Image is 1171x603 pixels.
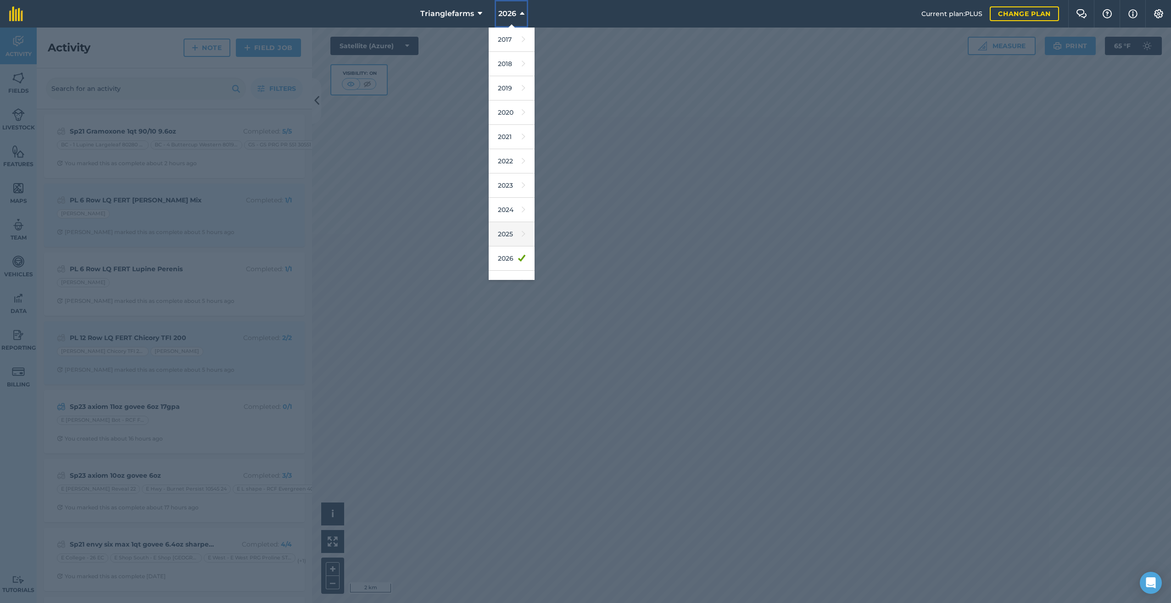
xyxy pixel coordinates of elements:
[489,76,535,100] a: 2019
[1076,9,1087,18] img: Two speech bubbles overlapping with the left bubble in the forefront
[489,246,535,271] a: 2026
[489,52,535,76] a: 2018
[1128,8,1138,19] img: svg+xml;base64,PHN2ZyB4bWxucz0iaHR0cDovL3d3dy53My5vcmcvMjAwMC9zdmciIHdpZHRoPSIxNyIgaGVpZ2h0PSIxNy...
[921,9,982,19] span: Current plan : PLUS
[489,222,535,246] a: 2025
[489,125,535,149] a: 2021
[489,149,535,173] a: 2022
[489,100,535,125] a: 2020
[489,28,535,52] a: 2017
[990,6,1059,21] a: Change plan
[9,6,23,21] img: fieldmargin Logo
[1140,572,1162,594] div: Open Intercom Messenger
[1153,9,1164,18] img: A cog icon
[489,173,535,198] a: 2023
[489,198,535,222] a: 2024
[498,8,516,19] span: 2026
[1102,9,1113,18] img: A question mark icon
[420,8,474,19] span: Trianglefarms
[489,271,535,295] a: 2027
